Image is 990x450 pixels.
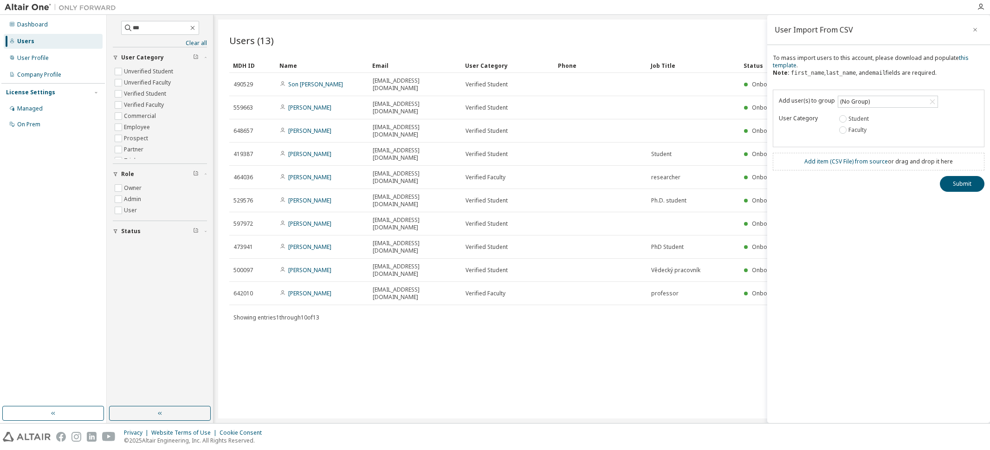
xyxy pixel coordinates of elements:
[121,54,164,61] span: User Category
[848,124,868,136] label: Faculty
[373,286,457,301] span: [EMAIL_ADDRESS][DOMAIN_NAME]
[752,173,783,181] span: Onboarded
[56,432,66,442] img: facebook.svg
[233,150,253,158] span: 419387
[466,243,508,251] span: Verified Student
[193,228,199,235] span: Clear filter
[87,432,97,442] img: linkedin.svg
[288,80,343,88] a: Son [PERSON_NAME]
[233,81,253,88] span: 490529
[288,266,331,274] a: [PERSON_NAME]
[229,34,274,47] span: Users (13)
[124,183,143,194] label: Owner
[233,267,253,274] span: 500097
[466,220,508,228] span: Verified Student
[124,155,137,166] label: Trial
[288,127,331,135] a: [PERSON_NAME]
[17,54,49,62] div: User Profile
[466,174,505,181] span: Verified Faculty
[288,220,331,228] a: [PERSON_NAME]
[752,80,783,88] span: Onboarded
[373,77,457,92] span: [EMAIL_ADDRESS][DOMAIN_NAME]
[466,104,508,111] span: Verified Student
[288,196,331,204] a: [PERSON_NAME]
[779,115,835,136] div: User Category
[773,54,969,69] a: this template
[124,111,158,122] label: Commercial
[466,81,508,88] span: Verified Student
[752,104,783,111] span: Onboarded
[752,127,783,135] span: Onboarded
[869,70,886,76] code: email
[233,290,253,297] span: 642010
[121,170,134,178] span: Role
[752,243,783,251] span: Onboarded
[124,144,145,155] label: Partner
[838,96,938,107] div: (No Group)
[288,243,331,251] a: [PERSON_NAME]
[233,197,253,204] span: 529576
[279,58,365,73] div: Name
[651,243,684,251] span: PhD Student
[17,21,48,28] div: Dashboard
[373,216,457,231] span: [EMAIL_ADDRESS][DOMAIN_NAME]
[465,58,550,73] div: User Category
[804,157,888,165] a: Add item ( CSV File ) from source
[651,174,680,181] span: researcher
[466,150,508,158] span: Verified Student
[124,77,173,88] label: Unverified Faculty
[373,100,457,115] span: [EMAIL_ADDRESS][DOMAIN_NAME]
[651,197,686,204] span: Ph.D. student
[288,173,331,181] a: [PERSON_NAME]
[752,150,783,158] span: Onboarded
[466,127,508,135] span: Verified Student
[651,267,700,274] span: Vědecký pracovník
[113,47,207,68] button: User Category
[372,58,458,73] div: Email
[124,194,143,205] label: Admin
[373,170,457,185] span: [EMAIL_ADDRESS][DOMAIN_NAME]
[124,205,139,216] label: User
[752,196,783,204] span: Onboarded
[752,220,783,228] span: Onboarded
[651,150,672,158] span: Student
[233,220,253,228] span: 597972
[558,58,643,73] div: Phone
[124,66,175,77] label: Unverified Student
[113,39,207,47] a: Clear all
[220,429,267,437] div: Cookie Consent
[288,150,331,158] a: [PERSON_NAME]
[373,124,457,138] span: [EMAIL_ADDRESS][DOMAIN_NAME]
[17,105,43,112] div: Managed
[288,104,331,111] a: [PERSON_NAME]
[124,88,168,99] label: Verified Student
[124,437,267,444] p: © 2025 Altair Engineering, Inc. All Rights Reserved.
[113,221,207,241] button: Status
[151,429,220,437] div: Website Terms of Use
[744,58,919,73] div: Status
[752,266,783,274] span: Onboarded
[752,289,783,297] span: Onboarded
[848,113,871,124] label: Student
[839,97,871,107] div: (No Group)
[233,127,253,135] span: 648657
[124,122,152,133] label: Employee
[17,121,40,128] div: On Prem
[124,133,150,144] label: Prospect
[773,69,789,77] b: Note:
[233,174,253,181] span: 464036
[826,70,856,76] code: last_name
[373,147,457,162] span: [EMAIL_ADDRESS][DOMAIN_NAME]
[17,38,34,45] div: Users
[373,240,457,254] span: [EMAIL_ADDRESS][DOMAIN_NAME]
[102,432,116,442] img: youtube.svg
[775,26,853,33] div: User Import From CSV
[288,289,331,297] a: [PERSON_NAME]
[233,58,272,73] div: MDH ID
[773,54,984,84] div: To mass import users to this account, please download and populate . , , and fields are required.
[193,54,199,61] span: Clear filter
[804,158,953,165] div: or drag and drop it here
[193,170,199,178] span: Clear filter
[233,243,253,251] span: 473941
[373,263,457,278] span: [EMAIL_ADDRESS][DOMAIN_NAME]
